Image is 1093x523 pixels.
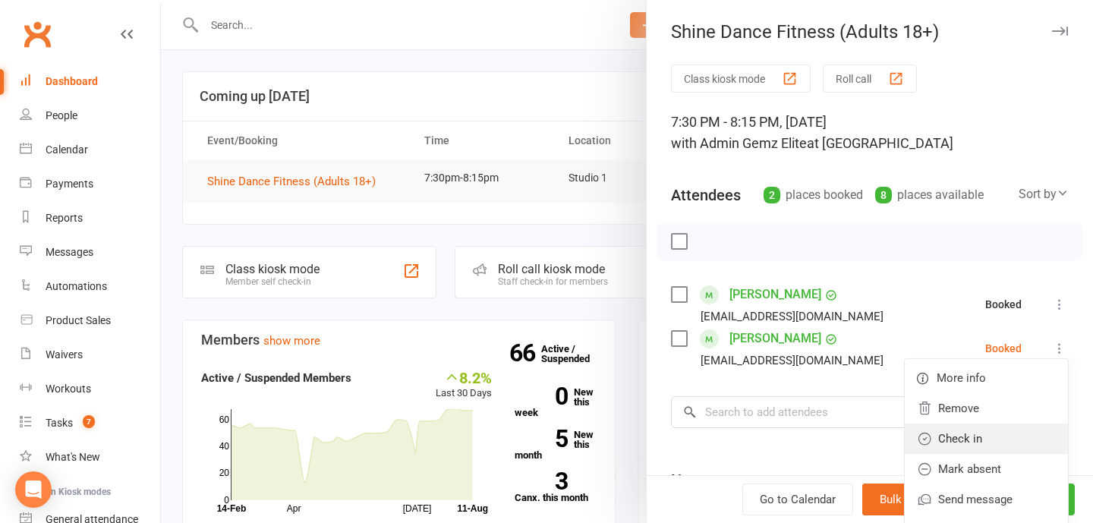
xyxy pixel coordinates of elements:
[18,15,56,53] a: Clubworx
[20,201,160,235] a: Reports
[671,184,741,206] div: Attendees
[1019,184,1069,204] div: Sort by
[46,212,83,224] div: Reports
[46,451,100,463] div: What's New
[20,406,160,440] a: Tasks 7
[671,135,807,151] span: with Admin Gemz Elite
[823,65,917,93] button: Roll call
[764,184,863,206] div: places booked
[46,314,111,326] div: Product Sales
[905,424,1068,454] a: Check in
[15,471,52,508] div: Open Intercom Messenger
[985,299,1022,310] div: Booked
[20,167,160,201] a: Payments
[20,99,160,133] a: People
[764,187,780,203] div: 2
[20,338,160,372] a: Waivers
[905,484,1068,515] a: Send message
[647,21,1093,43] div: Shine Dance Fitness (Adults 18+)
[46,143,88,156] div: Calendar
[20,372,160,406] a: Workouts
[937,369,986,387] span: More info
[46,109,77,121] div: People
[46,348,83,361] div: Waivers
[701,351,884,370] div: [EMAIL_ADDRESS][DOMAIN_NAME]
[46,75,98,87] div: Dashboard
[20,440,160,474] a: What's New
[20,65,160,99] a: Dashboard
[46,178,93,190] div: Payments
[729,282,821,307] a: [PERSON_NAME]
[20,133,160,167] a: Calendar
[875,187,892,203] div: 8
[905,363,1068,393] a: More info
[671,469,711,490] div: Notes
[83,415,95,428] span: 7
[862,484,994,515] button: Bulk add attendees
[46,383,91,395] div: Workouts
[905,393,1068,424] a: Remove
[985,343,1022,354] div: Booked
[20,235,160,269] a: Messages
[46,246,93,258] div: Messages
[20,269,160,304] a: Automations
[46,280,107,292] div: Automations
[729,326,821,351] a: [PERSON_NAME]
[46,417,73,429] div: Tasks
[671,112,1069,154] div: 7:30 PM - 8:15 PM, [DATE]
[742,484,853,515] a: Go to Calendar
[875,184,984,206] div: places available
[807,135,953,151] span: at [GEOGRAPHIC_DATA]
[905,454,1068,484] a: Mark absent
[671,65,811,93] button: Class kiosk mode
[671,396,1069,428] input: Search to add attendees
[20,304,160,338] a: Product Sales
[701,307,884,326] div: [EMAIL_ADDRESS][DOMAIN_NAME]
